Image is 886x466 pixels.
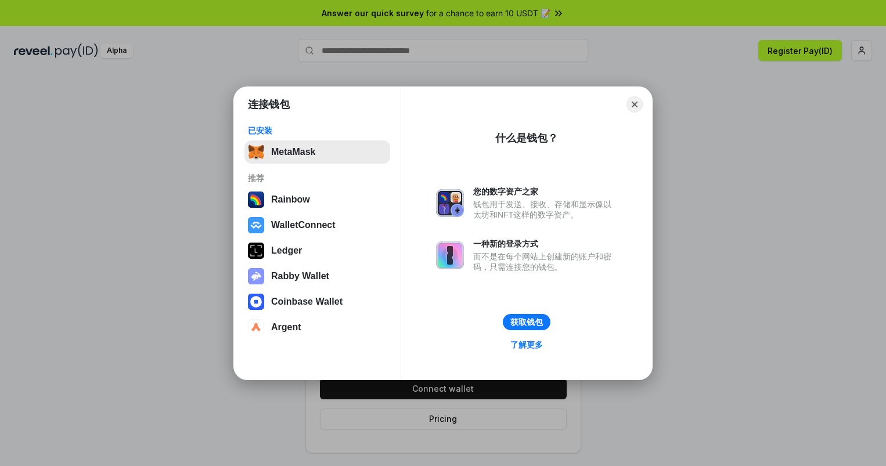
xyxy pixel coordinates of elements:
img: svg+xml,%3Csvg%20width%3D%2228%22%20height%3D%2228%22%20viewBox%3D%220%200%2028%2028%22%20fill%3D... [248,319,264,335]
div: 什么是钱包？ [495,131,558,145]
button: Argent [244,316,390,339]
div: Rabby Wallet [271,271,329,281]
div: Ledger [271,245,302,256]
div: Coinbase Wallet [271,297,343,307]
div: 推荐 [248,173,387,183]
img: svg+xml,%3Csvg%20fill%3D%22none%22%20height%3D%2233%22%20viewBox%3D%220%200%2035%2033%22%20width%... [248,144,264,160]
div: 您的数字资产之家 [473,186,617,197]
img: svg+xml,%3Csvg%20xmlns%3D%22http%3A%2F%2Fwww.w3.org%2F2000%2Fsvg%22%20fill%3D%22none%22%20viewBox... [248,268,264,284]
div: WalletConnect [271,220,336,230]
div: 已安装 [248,125,387,136]
button: MetaMask [244,140,390,164]
button: Rabby Wallet [244,265,390,288]
img: svg+xml,%3Csvg%20xmlns%3D%22http%3A%2F%2Fwww.w3.org%2F2000%2Fsvg%22%20fill%3D%22none%22%20viewBox... [436,241,464,269]
div: 获取钱包 [510,317,543,327]
a: 了解更多 [503,337,550,352]
img: svg+xml,%3Csvg%20width%3D%22120%22%20height%3D%22120%22%20viewBox%3D%220%200%20120%20120%22%20fil... [248,192,264,208]
button: Close [626,96,643,113]
img: svg+xml,%3Csvg%20xmlns%3D%22http%3A%2F%2Fwww.w3.org%2F2000%2Fsvg%22%20width%3D%2228%22%20height%3... [248,243,264,259]
img: svg+xml,%3Csvg%20xmlns%3D%22http%3A%2F%2Fwww.w3.org%2F2000%2Fsvg%22%20fill%3D%22none%22%20viewBox... [436,189,464,217]
button: Rainbow [244,188,390,211]
div: Argent [271,322,301,333]
button: Coinbase Wallet [244,290,390,313]
button: WalletConnect [244,214,390,237]
div: 一种新的登录方式 [473,239,617,249]
div: Rainbow [271,194,310,205]
div: 而不是在每个网站上创建新的账户和密码，只需连接您的钱包。 [473,251,617,272]
img: svg+xml,%3Csvg%20width%3D%2228%22%20height%3D%2228%22%20viewBox%3D%220%200%2028%2028%22%20fill%3D... [248,294,264,310]
div: MetaMask [271,147,315,157]
button: 获取钱包 [503,314,550,330]
h1: 连接钱包 [248,97,290,111]
img: svg+xml,%3Csvg%20width%3D%2228%22%20height%3D%2228%22%20viewBox%3D%220%200%2028%2028%22%20fill%3D... [248,217,264,233]
div: 了解更多 [510,339,543,350]
button: Ledger [244,239,390,262]
div: 钱包用于发送、接收、存储和显示像以太坊和NFT这样的数字资产。 [473,199,617,220]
